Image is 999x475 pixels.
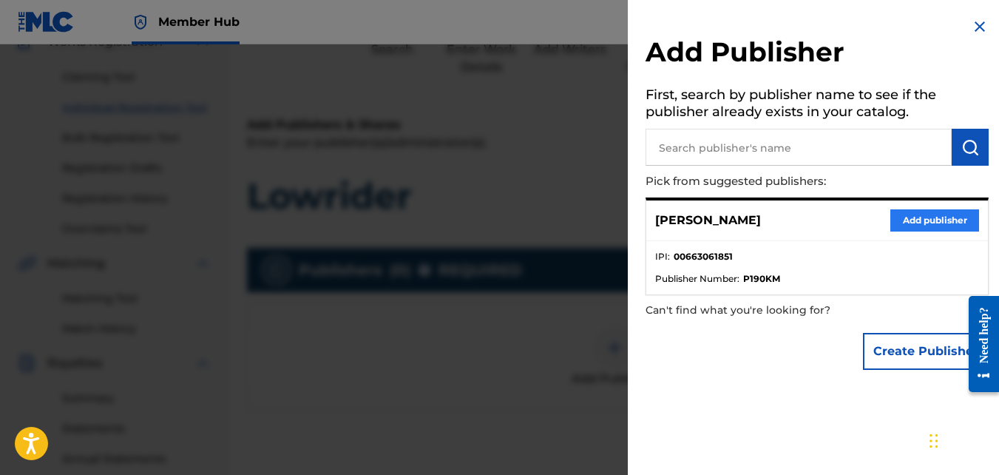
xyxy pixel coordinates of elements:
[743,272,780,286] strong: P190KM
[646,295,904,326] p: Can't find what you're looking for?
[655,272,739,286] span: Publisher Number :
[929,419,938,463] div: Drag
[674,250,733,263] strong: 00663061851
[132,13,149,31] img: Top Rightsholder
[958,284,999,403] iframe: Resource Center
[646,82,989,129] h5: First, search by publisher name to see if the publisher already exists in your catalog.
[890,209,979,232] button: Add publisher
[863,333,989,370] button: Create Publisher
[646,166,904,198] p: Pick from suggested publishers:
[655,212,761,229] p: [PERSON_NAME]
[925,404,999,475] iframe: Chat Widget
[655,250,670,263] span: IPI :
[646,129,952,166] input: Search publisher's name
[158,13,240,30] span: Member Hub
[18,11,75,33] img: MLC Logo
[961,138,979,156] img: Search Works
[646,36,989,73] h2: Add Publisher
